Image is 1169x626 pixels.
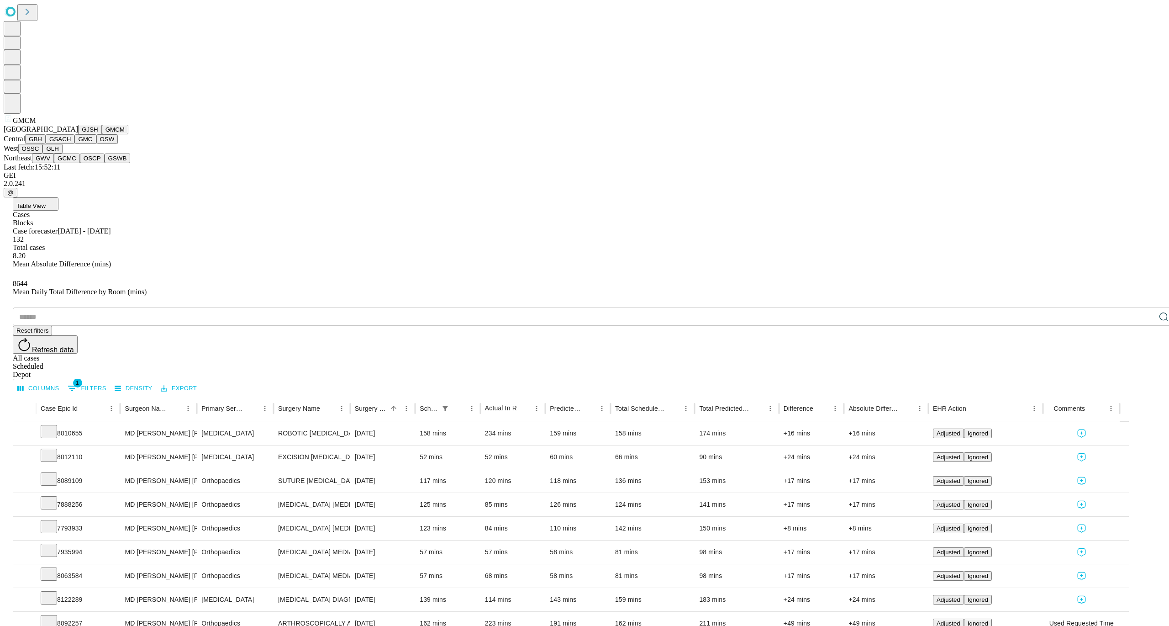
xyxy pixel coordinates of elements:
[968,477,988,484] span: Ignored
[937,501,960,508] span: Adjusted
[964,571,992,581] button: Ignored
[933,452,964,462] button: Adjusted
[453,402,465,415] button: Sort
[964,547,992,557] button: Ignored
[615,405,666,412] div: Total Scheduled Duration
[4,163,60,171] span: Last fetch: 15:52:11
[933,476,964,486] button: Adjusted
[964,595,992,605] button: Ignored
[201,517,269,540] div: Orthopaedics
[420,469,476,493] div: 117 mins
[615,493,690,516] div: 124 mins
[13,252,26,260] span: 8.20
[4,180,1165,188] div: 2.0.241
[933,547,964,557] button: Adjusted
[201,446,269,469] div: [MEDICAL_DATA]
[485,446,541,469] div: 52 mins
[968,525,988,532] span: Ignored
[400,402,413,415] button: Menu
[355,564,411,588] div: [DATE]
[550,564,606,588] div: 58 mins
[13,235,24,243] span: 132
[13,335,78,354] button: Refresh data
[13,244,45,251] span: Total cases
[42,144,62,154] button: GLH
[784,422,840,445] div: +16 mins
[615,469,690,493] div: 136 mins
[125,517,192,540] div: MD [PERSON_NAME] [PERSON_NAME] Md
[784,517,840,540] div: +8 mins
[1053,405,1085,412] div: Comments
[848,517,923,540] div: +8 mins
[74,134,96,144] button: GMC
[355,446,411,469] div: [DATE]
[16,202,46,209] span: Table View
[387,402,400,415] button: Sort
[764,402,777,415] button: Menu
[15,382,62,396] button: Select columns
[102,125,128,134] button: GMCM
[937,525,960,532] span: Adjusted
[4,154,32,162] span: Northeast
[964,500,992,509] button: Ignored
[699,541,774,564] div: 98 mins
[321,402,334,415] button: Sort
[13,280,27,287] span: 8644
[699,469,774,493] div: 153 mins
[201,405,245,412] div: Primary Service
[699,405,750,412] div: Total Predicted Duration
[18,568,32,584] button: Expand
[550,588,606,611] div: 143 mins
[439,402,452,415] button: Show filters
[550,422,606,445] div: 159 mins
[4,125,78,133] span: [GEOGRAPHIC_DATA]
[968,596,988,603] span: Ignored
[615,588,690,611] div: 159 mins
[65,381,109,396] button: Show filters
[169,402,182,415] button: Sort
[699,493,774,516] div: 141 mins
[964,452,992,462] button: Ignored
[46,134,74,144] button: GSACH
[41,517,116,540] div: 7793933
[913,402,926,415] button: Menu
[465,402,478,415] button: Menu
[7,189,14,196] span: @
[530,402,543,415] button: Menu
[517,402,530,415] button: Sort
[420,493,476,516] div: 125 mins
[784,564,840,588] div: +17 mins
[420,588,476,611] div: 139 mins
[751,402,764,415] button: Sort
[16,327,48,334] span: Reset filters
[355,517,411,540] div: [DATE]
[258,402,271,415] button: Menu
[201,493,269,516] div: Orthopaedics
[667,402,679,415] button: Sort
[13,117,36,124] span: GMCM
[4,188,17,197] button: @
[937,430,960,437] span: Adjusted
[32,346,74,354] span: Refresh data
[848,422,923,445] div: +16 mins
[278,517,346,540] div: [MEDICAL_DATA] [MEDICAL_DATA], EXTENSIVE, 3 OR MORE DISCRETE STRUCTURES
[967,402,980,415] button: Sort
[18,144,43,154] button: OSSC
[355,493,411,516] div: [DATE]
[420,422,476,445] div: 158 mins
[125,422,192,445] div: MD [PERSON_NAME] [PERSON_NAME] Md
[278,564,346,588] div: [MEDICAL_DATA] MEDIAL OR LATERAL MENISCECTOMY
[933,571,964,581] button: Adjusted
[79,402,91,415] button: Sort
[615,541,690,564] div: 81 mins
[201,541,269,564] div: Orthopaedics
[58,227,111,235] span: [DATE] - [DATE]
[201,588,269,611] div: [MEDICAL_DATA]
[968,501,988,508] span: Ignored
[355,405,387,412] div: Surgery Date
[18,545,32,561] button: Expand
[1086,402,1099,415] button: Sort
[420,517,476,540] div: 123 mins
[933,524,964,533] button: Adjusted
[937,573,960,579] span: Adjusted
